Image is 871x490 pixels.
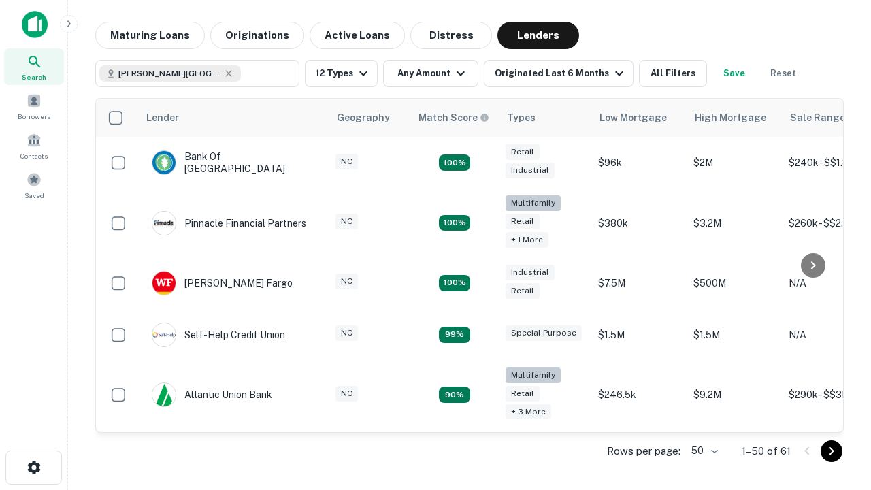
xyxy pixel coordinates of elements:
[591,309,687,361] td: $1.5M
[591,99,687,137] th: Low Mortgage
[337,110,390,126] div: Geography
[506,386,540,402] div: Retail
[506,283,540,299] div: Retail
[790,110,845,126] div: Sale Range
[4,167,64,203] a: Saved
[506,325,582,341] div: Special Purpose
[152,151,176,174] img: picture
[607,443,680,459] p: Rows per page:
[152,211,306,235] div: Pinnacle Financial Partners
[18,111,50,122] span: Borrowers
[410,22,492,49] button: Distress
[742,443,791,459] p: 1–50 of 61
[639,60,707,87] button: All Filters
[22,71,46,82] span: Search
[803,381,871,446] iframe: Chat Widget
[310,22,405,49] button: Active Loans
[439,215,470,231] div: Matching Properties: 20, hasApolloMatch: undefined
[506,367,561,383] div: Multifamily
[687,309,782,361] td: $1.5M
[497,22,579,49] button: Lenders
[152,383,176,406] img: picture
[410,99,499,137] th: Capitalize uses an advanced AI algorithm to match your search with the best lender. The match sco...
[22,11,48,38] img: capitalize-icon.png
[329,99,410,137] th: Geography
[24,190,44,201] span: Saved
[4,88,64,125] a: Borrowers
[495,65,627,82] div: Originated Last 6 Months
[687,189,782,257] td: $3.2M
[761,60,805,87] button: Reset
[712,60,756,87] button: Save your search to get updates of matches that match your search criteria.
[591,189,687,257] td: $380k
[821,440,842,462] button: Go to next page
[506,232,548,248] div: + 1 more
[95,22,205,49] button: Maturing Loans
[335,386,358,402] div: NC
[335,214,358,229] div: NC
[152,323,176,346] img: picture
[152,323,285,347] div: Self-help Credit Union
[152,382,272,407] div: Atlantic Union Bank
[506,195,561,211] div: Multifamily
[118,67,220,80] span: [PERSON_NAME][GEOGRAPHIC_DATA], [GEOGRAPHIC_DATA]
[687,361,782,429] td: $9.2M
[439,327,470,343] div: Matching Properties: 11, hasApolloMatch: undefined
[152,272,176,295] img: picture
[439,387,470,403] div: Matching Properties: 10, hasApolloMatch: undefined
[687,257,782,309] td: $500M
[695,110,766,126] div: High Mortgage
[507,110,536,126] div: Types
[439,154,470,171] div: Matching Properties: 15, hasApolloMatch: undefined
[506,163,555,178] div: Industrial
[335,154,358,169] div: NC
[506,214,540,229] div: Retail
[20,150,48,161] span: Contacts
[499,99,591,137] th: Types
[591,137,687,189] td: $96k
[305,60,378,87] button: 12 Types
[210,22,304,49] button: Originations
[686,441,720,461] div: 50
[506,404,551,420] div: + 3 more
[418,110,487,125] h6: Match Score
[687,99,782,137] th: High Mortgage
[591,257,687,309] td: $7.5M
[152,212,176,235] img: picture
[335,274,358,289] div: NC
[506,265,555,280] div: Industrial
[506,144,540,160] div: Retail
[599,110,667,126] div: Low Mortgage
[4,127,64,164] a: Contacts
[152,150,315,175] div: Bank Of [GEOGRAPHIC_DATA]
[439,275,470,291] div: Matching Properties: 14, hasApolloMatch: undefined
[484,60,634,87] button: Originated Last 6 Months
[335,325,358,341] div: NC
[152,271,293,295] div: [PERSON_NAME] Fargo
[687,137,782,189] td: $2M
[4,48,64,85] a: Search
[418,110,489,125] div: Capitalize uses an advanced AI algorithm to match your search with the best lender. The match sco...
[138,99,329,137] th: Lender
[383,60,478,87] button: Any Amount
[591,361,687,429] td: $246.5k
[146,110,179,126] div: Lender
